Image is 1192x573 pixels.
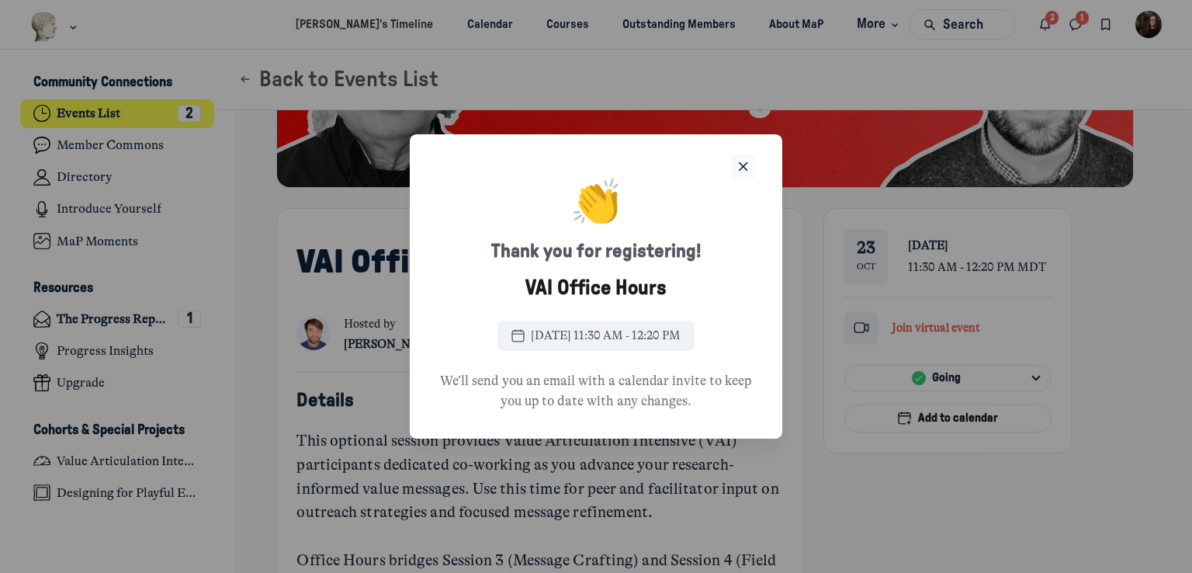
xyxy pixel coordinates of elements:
[531,328,681,345] span: [DATE] 11:30 AM - 12:20 PM
[732,155,755,178] button: Close
[437,371,756,412] p: We’ll send you an email with a calendar invite to keep you up to date with any changes.
[571,179,622,227] h2: 👏
[525,276,667,300] h4: VAI Office Hours
[491,240,702,263] h5: Thank you for registering!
